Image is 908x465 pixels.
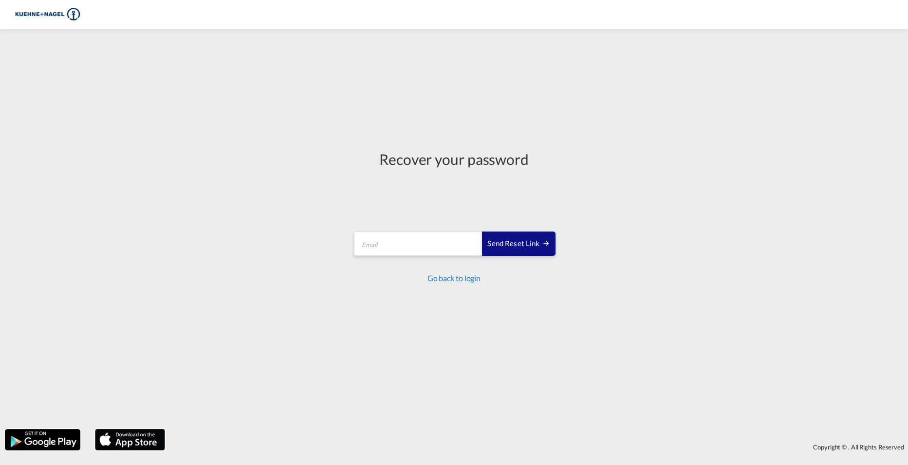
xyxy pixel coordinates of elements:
[354,232,483,256] input: Email
[94,428,166,451] img: apple.png
[380,179,528,217] iframe: reCAPTCHA
[482,232,555,256] button: SEND RESET LINK
[427,273,481,283] a: Go back to login
[487,238,550,250] div: Send reset link
[170,439,908,455] div: Copyright © . All Rights Reserved
[15,4,80,26] img: 36441310f41511efafde313da40ec4a4.png
[542,239,550,247] md-icon: icon-arrow-right
[4,428,81,451] img: google.png
[352,149,555,169] div: Recover your password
